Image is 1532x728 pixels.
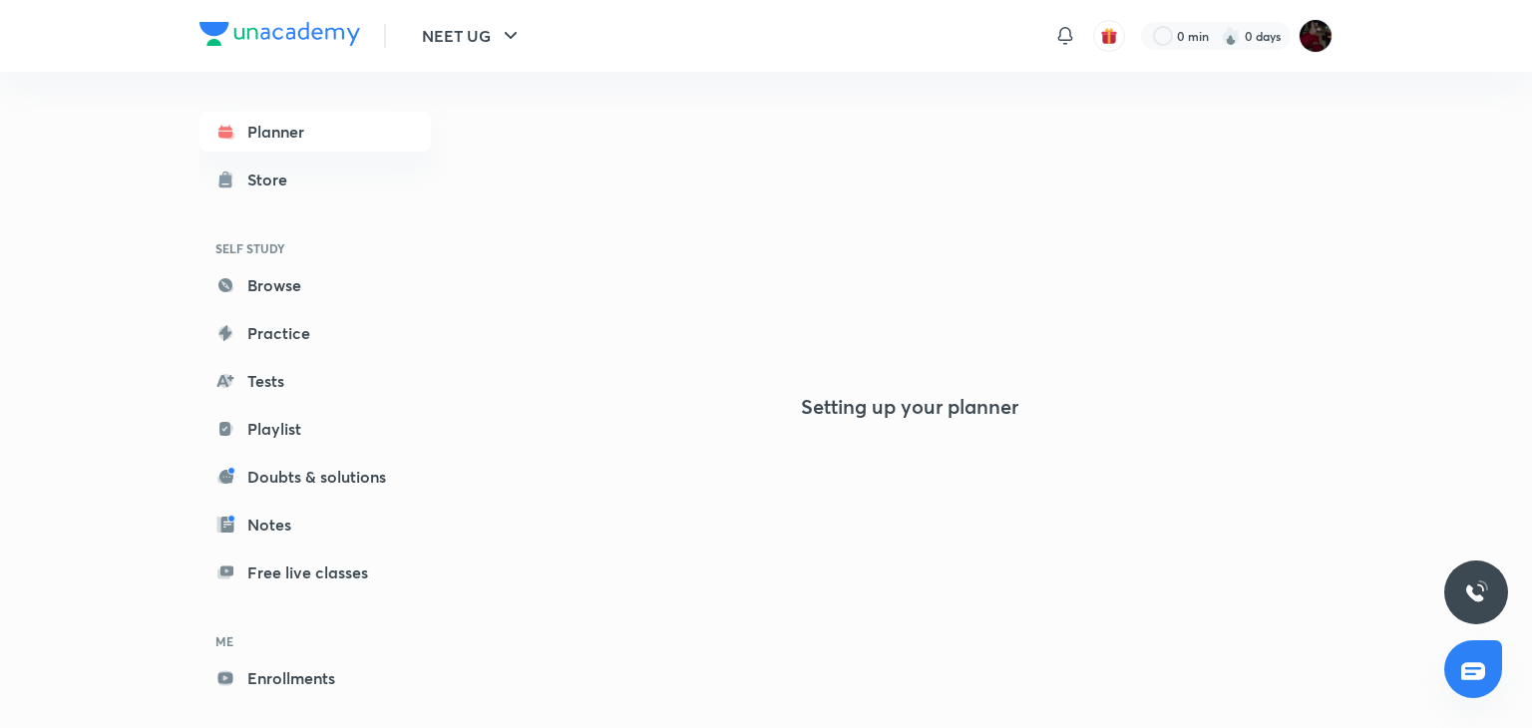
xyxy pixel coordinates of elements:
h6: SELF STUDY [199,231,431,265]
a: Free live classes [199,552,431,592]
h6: ME [199,624,431,658]
a: Enrollments [199,658,431,698]
img: Company Logo [199,22,360,46]
div: Store [247,168,299,191]
img: avatar [1100,27,1118,45]
a: Store [199,160,431,199]
a: Tests [199,361,431,401]
a: Practice [199,313,431,353]
a: Notes [199,505,431,545]
img: ttu [1464,580,1488,604]
button: avatar [1093,20,1125,52]
img: 🥰kashish🥰 Johari [1299,19,1333,53]
a: Planner [199,112,431,152]
a: Playlist [199,409,431,449]
a: Company Logo [199,22,360,51]
img: streak [1221,26,1241,46]
a: Doubts & solutions [199,457,431,497]
a: Browse [199,265,431,305]
h4: Setting up your planner [801,395,1018,419]
button: NEET UG [410,16,535,56]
